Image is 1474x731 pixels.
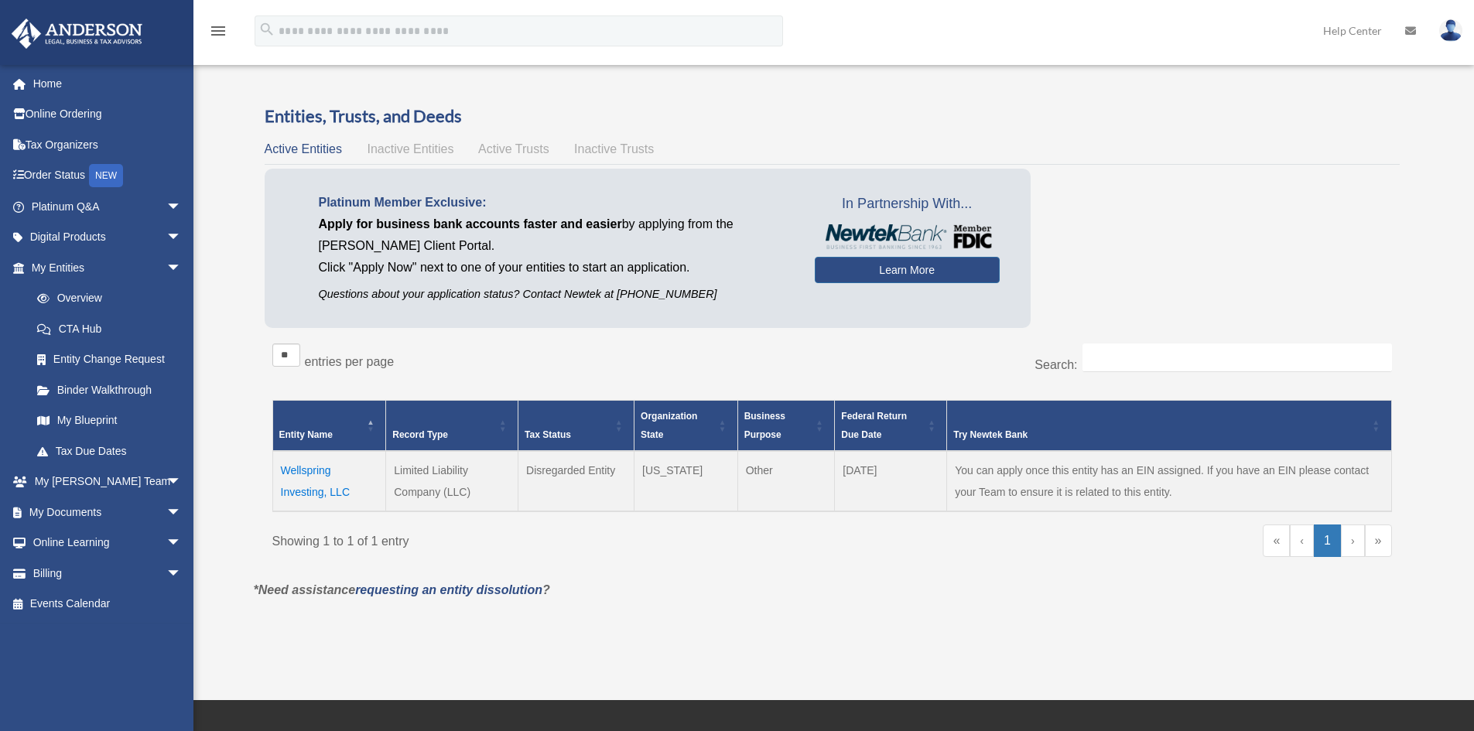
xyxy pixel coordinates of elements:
[22,283,190,314] a: Overview
[319,285,792,304] p: Questions about your application status? Contact Newtek at [PHONE_NUMBER]
[947,401,1391,452] th: Try Newtek Bank : Activate to sort
[258,21,275,38] i: search
[947,451,1391,511] td: You can apply once this entity has an EIN assigned. If you have an EIN please contact your Team t...
[11,191,205,222] a: Platinum Q&Aarrow_drop_down
[641,411,697,440] span: Organization State
[518,401,634,452] th: Tax Status: Activate to sort
[166,191,197,223] span: arrow_drop_down
[1365,524,1392,557] a: Last
[254,583,550,596] em: *Need assistance ?
[11,222,205,253] a: Digital Productsarrow_drop_down
[11,497,205,528] a: My Documentsarrow_drop_down
[1439,19,1462,42] img: User Pic
[166,252,197,284] span: arrow_drop_down
[272,401,386,452] th: Entity Name: Activate to invert sorting
[835,451,947,511] td: [DATE]
[319,213,792,257] p: by applying from the [PERSON_NAME] Client Portal.
[386,451,518,511] td: Limited Liability Company (LLC)
[11,129,205,160] a: Tax Organizers
[386,401,518,452] th: Record Type: Activate to sort
[319,257,792,278] p: Click "Apply Now" next to one of your entities to start an application.
[1263,524,1290,557] a: First
[22,436,197,466] a: Tax Due Dates
[1341,524,1365,557] a: Next
[166,466,197,498] span: arrow_drop_down
[1314,524,1341,557] a: 1
[822,224,992,249] img: NewtekBankLogoSM.png
[209,22,227,40] i: menu
[478,142,549,155] span: Active Trusts
[272,524,821,552] div: Showing 1 to 1 of 1 entry
[953,425,1367,444] div: Try Newtek Bank
[7,19,147,49] img: Anderson Advisors Platinum Portal
[22,313,197,344] a: CTA Hub
[265,104,1400,128] h3: Entities, Trusts, and Deeds
[392,429,448,440] span: Record Type
[744,411,785,440] span: Business Purpose
[11,558,205,589] a: Billingarrow_drop_down
[265,142,342,155] span: Active Entities
[815,257,1000,283] a: Learn More
[11,589,205,620] a: Events Calendar
[525,429,571,440] span: Tax Status
[89,164,123,187] div: NEW
[835,401,947,452] th: Federal Return Due Date: Activate to sort
[11,160,205,192] a: Order StatusNEW
[11,99,205,130] a: Online Ordering
[737,401,835,452] th: Business Purpose: Activate to sort
[841,411,907,440] span: Federal Return Due Date
[166,558,197,589] span: arrow_drop_down
[634,401,738,452] th: Organization State: Activate to sort
[11,252,197,283] a: My Entitiesarrow_drop_down
[11,528,205,558] a: Online Learningarrow_drop_down
[166,528,197,559] span: arrow_drop_down
[209,27,227,40] a: menu
[11,466,205,497] a: My [PERSON_NAME] Teamarrow_drop_down
[634,451,738,511] td: [US_STATE]
[518,451,634,511] td: Disregarded Entity
[815,192,1000,217] span: In Partnership With...
[305,355,395,368] label: entries per page
[166,222,197,254] span: arrow_drop_down
[367,142,453,155] span: Inactive Entities
[11,68,205,99] a: Home
[574,142,654,155] span: Inactive Trusts
[279,429,333,440] span: Entity Name
[272,451,386,511] td: Wellspring Investing, LLC
[22,344,197,375] a: Entity Change Request
[355,583,542,596] a: requesting an entity dissolution
[319,217,622,231] span: Apply for business bank accounts faster and easier
[319,192,792,213] p: Platinum Member Exclusive:
[1290,524,1314,557] a: Previous
[1035,358,1077,371] label: Search:
[166,497,197,528] span: arrow_drop_down
[737,451,835,511] td: Other
[22,405,197,436] a: My Blueprint
[22,374,197,405] a: Binder Walkthrough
